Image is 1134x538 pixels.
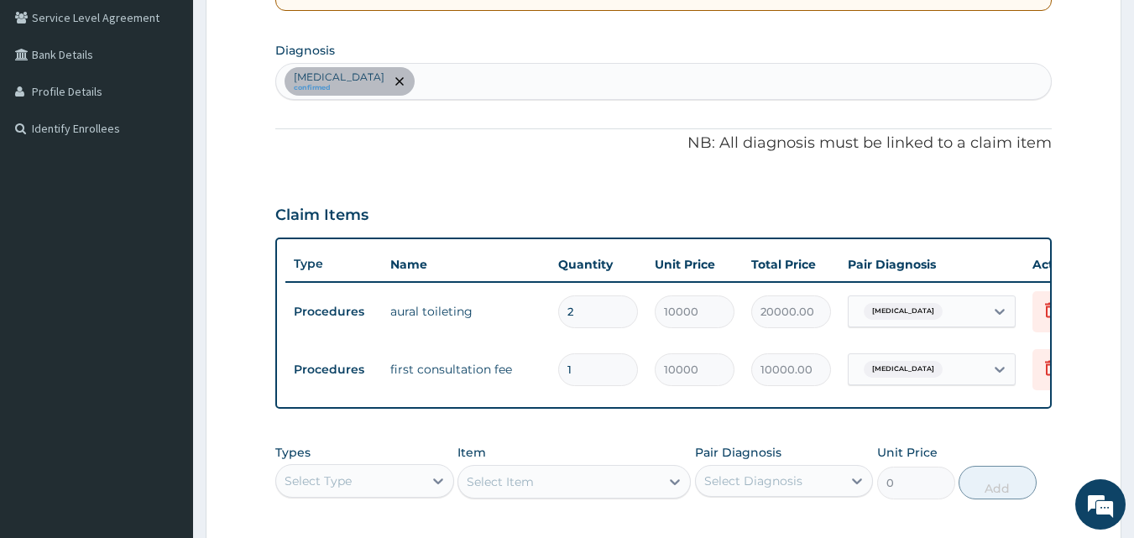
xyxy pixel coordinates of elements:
[839,248,1024,281] th: Pair Diagnosis
[87,94,282,116] div: Chat with us now
[294,84,384,92] small: confirmed
[457,444,486,461] label: Item
[646,248,743,281] th: Unit Price
[275,133,1053,154] p: NB: All diagnosis must be linked to a claim item
[959,466,1037,499] button: Add
[877,444,938,461] label: Unit Price
[294,71,384,84] p: [MEDICAL_DATA]
[285,248,382,279] th: Type
[275,42,335,59] label: Diagnosis
[97,162,232,332] span: We're online!
[275,206,368,225] h3: Claim Items
[275,8,316,49] div: Minimize live chat window
[743,248,839,281] th: Total Price
[864,303,943,320] span: [MEDICAL_DATA]
[31,84,68,126] img: d_794563401_company_1708531726252_794563401
[864,361,943,378] span: [MEDICAL_DATA]
[695,444,781,461] label: Pair Diagnosis
[285,354,382,385] td: Procedures
[382,353,550,386] td: first consultation fee
[285,473,352,489] div: Select Type
[275,446,311,460] label: Types
[382,295,550,328] td: aural toileting
[1024,248,1108,281] th: Actions
[550,248,646,281] th: Quantity
[392,74,407,89] span: remove selection option
[382,248,550,281] th: Name
[704,473,802,489] div: Select Diagnosis
[285,296,382,327] td: Procedures
[8,359,320,418] textarea: Type your message and hit 'Enter'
